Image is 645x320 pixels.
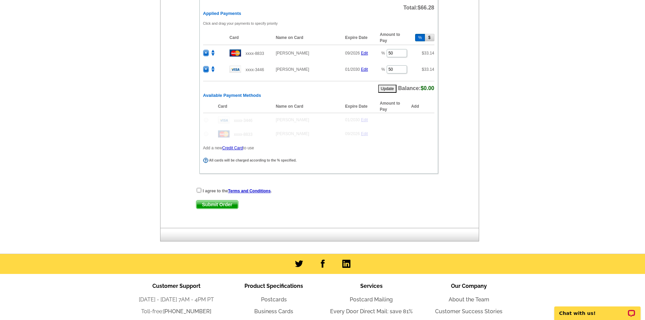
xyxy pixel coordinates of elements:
[422,51,434,56] span: $
[425,34,434,41] button: $
[234,132,253,137] span: xxxx-8833
[230,66,241,73] img: visa.gif
[276,118,309,122] span: [PERSON_NAME]
[272,30,342,45] th: Name on Card
[381,51,385,56] span: %
[218,116,230,124] img: visa.gif
[210,66,216,72] img: move.png
[203,20,434,26] p: Click and drag your payments to specify priority
[226,30,273,45] th: Card
[163,308,211,315] a: [PHONE_NUMBER]
[203,93,434,98] h6: Available Payment Methods
[245,67,264,72] span: xxxx-3446
[152,283,200,289] span: Customer Support
[451,283,487,289] span: Our Company
[128,296,225,304] li: [DATE] - [DATE] 7AM - 4PM PT
[361,118,368,122] a: Edit
[276,131,309,136] span: [PERSON_NAME]
[345,118,360,122] span: 01/2030
[203,50,209,56] button: ×
[215,100,273,113] th: Card
[361,51,368,56] a: Edit
[244,283,303,289] span: Product Specifications
[245,51,264,56] span: xxxx-8833
[276,67,309,72] span: [PERSON_NAME]
[203,66,209,72] span: ×
[350,296,393,303] a: Postcard Mailing
[415,34,425,41] button: %
[203,66,209,72] button: ×
[345,131,360,136] span: 09/2026
[398,85,434,91] span: Balance:
[403,5,434,10] span: Total:
[276,51,309,56] span: [PERSON_NAME]
[342,100,376,113] th: Expire Date
[342,30,376,45] th: Expire Date
[203,11,434,16] h6: Applied Payments
[203,158,433,163] div: All cards will be charged according to the % specified.
[381,67,385,72] span: %
[345,67,360,72] span: 01/2030
[421,85,434,91] span: $0.00
[361,67,368,72] a: Edit
[210,50,216,56] img: move.png
[228,189,271,193] a: Terms and Conditions
[411,100,434,113] th: Add
[203,145,434,151] p: Add a new to use
[422,67,434,72] span: $
[230,49,241,57] img: mast.gif
[254,308,293,315] a: Business Cards
[234,118,253,123] span: xxxx-3446
[272,100,342,113] th: Name on Card
[377,100,411,113] th: Amount to Pay
[435,308,502,315] a: Customer Success Stories
[360,283,383,289] span: Services
[345,51,360,56] span: 09/2026
[128,307,225,316] li: Toll-free:
[377,30,411,45] th: Amount to Pay
[261,296,287,303] a: Postcards
[222,146,243,150] a: Credit Card
[449,296,489,303] a: About the Team
[550,299,645,320] iframe: LiveChat chat widget
[424,67,434,72] span: 33.14
[203,50,209,56] span: ×
[203,189,272,193] strong: I agree to the .
[330,308,413,315] a: Every Door Direct Mail: save 81%
[361,131,368,136] a: Edit
[424,51,434,56] span: 33.14
[378,85,397,93] button: Update
[196,200,238,209] span: Submit Order
[418,5,434,10] span: $66.28
[218,130,230,137] img: mast.gif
